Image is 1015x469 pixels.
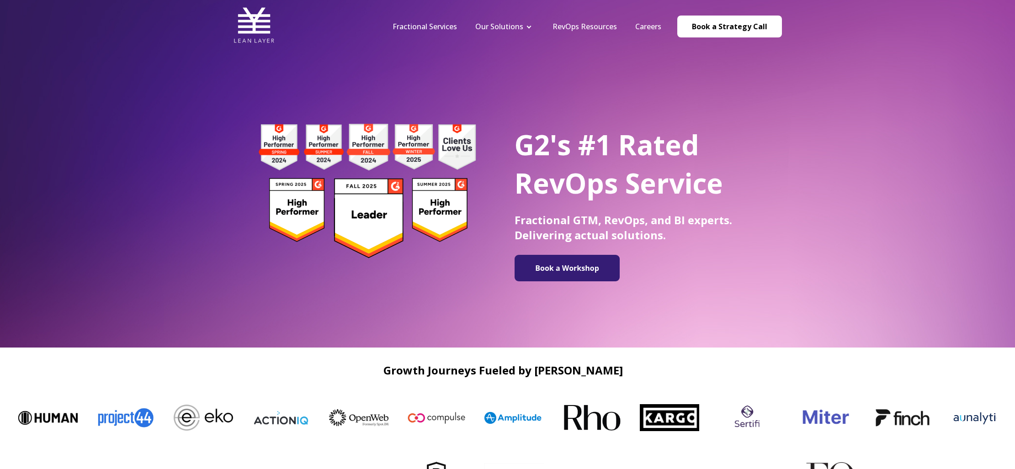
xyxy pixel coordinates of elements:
[794,388,854,448] img: miter
[515,212,732,242] span: Fractional GTM, RevOps, and BI experts. Delivering actual solutions.
[383,21,670,32] div: Navigation Menu
[9,364,997,376] h2: Growth Journeys Fueled by [PERSON_NAME]
[234,5,275,46] img: Lean Layer Logo
[635,21,661,32] a: Careers
[243,121,492,261] img: g2 badges
[677,16,782,37] a: Book a Strategy Call
[561,388,621,448] img: Rho-logo-square
[406,402,465,433] img: Compulse
[515,126,723,202] span: G2's #1 Rated RevOps Service
[519,258,615,278] img: Book a Workshop
[393,21,457,32] a: Fractional Services
[484,412,543,424] img: Amplitude
[717,400,776,435] img: sertifi logo
[950,408,1009,427] img: aunalytics
[872,388,931,448] img: Finch logo
[250,410,310,426] img: ActionIQ
[95,402,154,433] img: Project44
[553,21,617,32] a: RevOps Resources
[173,405,232,431] img: Eko
[17,411,77,425] img: Human
[328,409,388,426] img: OpenWeb
[475,21,523,32] a: Our Solutions
[639,404,698,431] img: Kargo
